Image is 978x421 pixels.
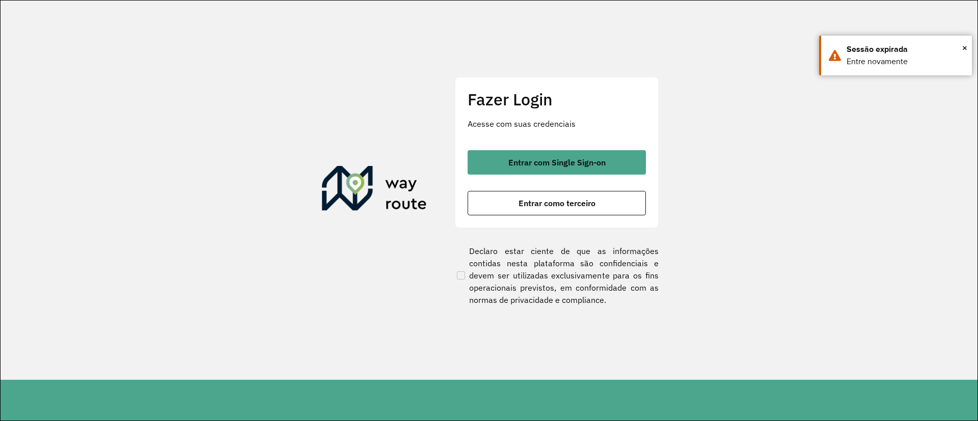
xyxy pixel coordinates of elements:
div: Entre novamente [847,55,964,68]
div: Sessão expirada [847,43,964,55]
span: Entrar com Single Sign-on [508,158,606,166]
h2: Fazer Login [468,90,646,109]
img: Roteirizador AmbevTech [322,166,427,215]
p: Acesse com suas credenciais [468,118,646,130]
button: Close [962,40,967,55]
span: × [962,40,967,55]
label: Declaro estar ciente de que as informações contidas nesta plataforma são confidenciais e devem se... [455,245,659,306]
button: button [468,191,646,215]
span: Entrar como terceiro [519,199,595,207]
button: button [468,150,646,175]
